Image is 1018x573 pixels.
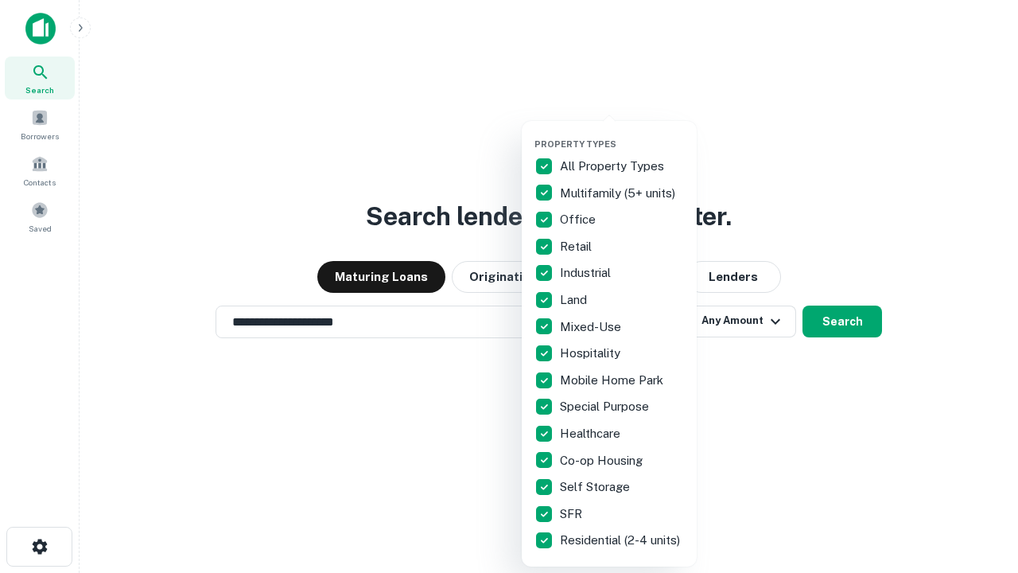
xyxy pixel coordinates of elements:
p: All Property Types [560,157,667,176]
p: Hospitality [560,344,624,363]
p: Healthcare [560,424,624,443]
p: Co-op Housing [560,451,646,470]
p: Industrial [560,263,614,283]
p: Office [560,210,599,229]
p: Residential (2-4 units) [560,531,683,550]
p: SFR [560,505,585,524]
span: Property Types [534,139,616,149]
p: Self Storage [560,477,633,497]
p: Mobile Home Park [560,371,666,390]
p: Mixed-Use [560,318,624,337]
p: Special Purpose [560,397,652,416]
p: Multifamily (5+ units) [560,184,678,203]
p: Land [560,290,590,310]
iframe: Chat Widget [938,446,1018,522]
p: Retail [560,237,595,256]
